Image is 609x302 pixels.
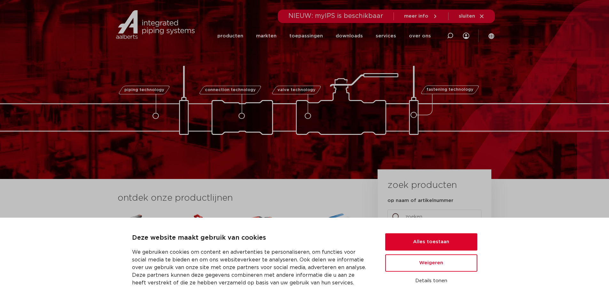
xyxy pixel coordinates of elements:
input: zoeken [387,210,481,224]
nav: Menu [217,23,431,49]
button: Details tonen [385,275,477,286]
span: meer info [404,14,428,19]
a: meer info [404,13,438,19]
a: markten [256,23,277,49]
a: over ons [409,23,431,49]
div: my IPS [463,23,469,49]
a: producten [217,23,243,49]
span: fastening technology [426,88,473,92]
button: Alles toestaan [385,233,477,251]
button: Weigeren [385,254,477,272]
span: connection technology [205,88,255,92]
span: NIEUW: myIPS is beschikbaar [288,13,383,19]
a: downloads [336,23,363,49]
span: sluiten [459,14,475,19]
a: services [376,23,396,49]
h3: zoek producten [387,179,457,192]
label: op naam of artikelnummer [387,197,453,204]
p: Deze website maakt gebruik van cookies [132,233,370,243]
span: piping technology [124,88,164,92]
p: We gebruiken cookies om content en advertenties te personaliseren, om functies voor social media ... [132,248,370,287]
h3: ontdek onze productlijnen [118,192,356,205]
span: valve technology [277,88,316,92]
a: toepassingen [289,23,323,49]
a: sluiten [459,13,485,19]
